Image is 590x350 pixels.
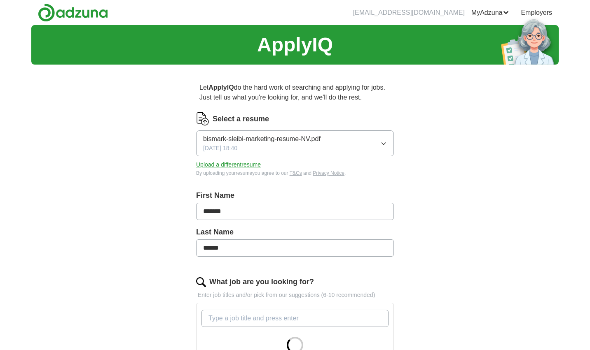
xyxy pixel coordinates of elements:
[196,291,394,299] p: Enter job titles and/or pick from our suggestions (6-10 recommended)
[196,79,394,106] p: Let do the hard work of searching and applying for jobs. Just tell us what you're looking for, an...
[208,84,234,91] strong: ApplyIQ
[196,227,394,238] label: Last Name
[196,112,209,125] img: CV Icon
[203,134,321,144] span: bismark-sleibi-marketing-resume-NV.pdf
[213,114,269,125] label: Select a resume
[290,170,302,176] a: T&Cs
[196,190,394,201] label: First Name
[471,8,509,18] a: MyAdzuna
[203,144,237,153] span: [DATE] 18:40
[201,310,389,327] input: Type a job title and press enter
[38,3,108,22] img: Adzuna logo
[313,170,344,176] a: Privacy Notice
[257,30,333,60] h1: ApplyIQ
[521,8,552,18] a: Employers
[196,160,261,169] button: Upload a differentresume
[196,130,394,156] button: bismark-sleibi-marketing-resume-NV.pdf[DATE] 18:40
[353,8,465,18] li: [EMAIL_ADDRESS][DOMAIN_NAME]
[209,276,314,287] label: What job are you looking for?
[196,277,206,287] img: search.png
[196,169,394,177] div: By uploading your resume you agree to our and .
